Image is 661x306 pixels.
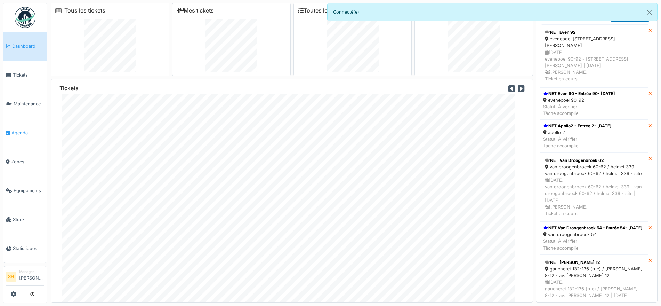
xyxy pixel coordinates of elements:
[543,103,615,117] div: Statut: À vérifier Tâche accomplie
[642,3,657,22] button: Close
[3,147,47,176] a: Zones
[545,266,644,279] div: gaucheret 132-136 (rue) / [PERSON_NAME] 8-12 - av. [PERSON_NAME] 12
[327,3,658,21] div: Connecté(e).
[3,118,47,147] a: Agenda
[3,32,47,61] a: Dashboard
[545,177,644,217] div: [DATE] van droogenbroeck 60-62 / helmet 339 - van droogenbroeck 60-62 / helmet 339 - site | [DATE...
[6,269,44,286] a: SH Manager[PERSON_NAME]
[543,91,615,97] div: NET Even 90 - Entrée 90- [DATE]
[15,7,35,28] img: Badge_color-CXgf-gQk.svg
[59,85,79,92] h6: Tickets
[19,269,44,284] li: [PERSON_NAME]
[540,24,648,87] a: NET Even 92 evenepoel [STREET_ADDRESS][PERSON_NAME] [DATE]evenepoel 90-92 - [STREET_ADDRESS][PERS...
[14,101,44,107] span: Maintenance
[543,129,612,136] div: apollo 2
[543,238,643,251] div: Statut: À vérifier Tâche accomplie
[3,89,47,118] a: Maintenance
[543,231,643,238] div: van droogenbroeck 54
[11,158,44,165] span: Zones
[545,49,644,83] div: [DATE] evenepoel 90-92 - [STREET_ADDRESS][PERSON_NAME] | [DATE] [PERSON_NAME] Ticket en cours
[543,225,643,231] div: NET Van Droogenbroek 54 - Entrée 54- [DATE]
[3,234,47,263] a: Statistiques
[14,187,44,194] span: Équipements
[13,245,44,252] span: Statistiques
[543,123,612,129] div: NET Apollo2 - Entrée 2- [DATE]
[298,7,350,14] a: Toutes les tâches
[540,120,648,152] a: NET Apollo2 - Entrée 2- [DATE] apollo 2 Statut: À vérifierTâche accomplie
[19,269,44,274] div: Manager
[12,43,44,49] span: Dashboard
[3,205,47,234] a: Stock
[540,152,648,222] a: NET Van Droogenbroek 62 van droogenbroeck 60-62 / helmet 339 - van droogenbroeck 60-62 / helmet 3...
[64,7,105,14] a: Tous les tickets
[6,272,16,282] li: SH
[545,29,644,36] div: NET Even 92
[545,36,644,49] div: evenepoel [STREET_ADDRESS][PERSON_NAME]
[543,97,615,103] div: evenepoel 90-92
[177,7,214,14] a: Mes tickets
[545,157,644,164] div: NET Van Droogenbroek 62
[13,72,44,78] span: Tickets
[3,176,47,205] a: Équipements
[545,259,644,266] div: NET [PERSON_NAME] 12
[540,222,648,254] a: NET Van Droogenbroek 54 - Entrée 54- [DATE] van droogenbroeck 54 Statut: À vérifierTâche accomplie
[545,164,644,177] div: van droogenbroeck 60-62 / helmet 339 - van droogenbroeck 60-62 / helmet 339 - site
[11,130,44,136] span: Agenda
[540,87,648,120] a: NET Even 90 - Entrée 90- [DATE] evenepoel 90-92 Statut: À vérifierTâche accomplie
[3,61,47,89] a: Tickets
[543,136,612,149] div: Statut: À vérifier Tâche accomplie
[13,216,44,223] span: Stock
